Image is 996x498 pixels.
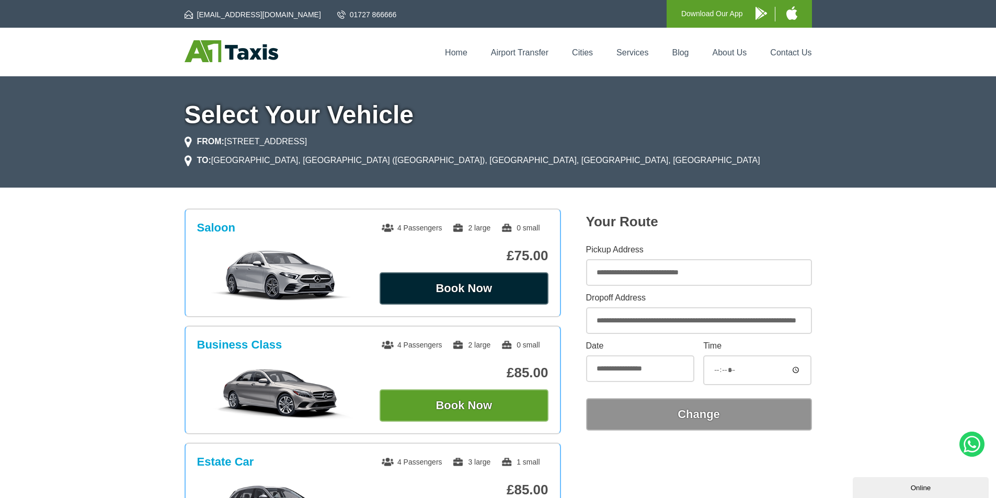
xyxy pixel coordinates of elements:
[185,154,760,167] li: [GEOGRAPHIC_DATA], [GEOGRAPHIC_DATA] ([GEOGRAPHIC_DATA]), [GEOGRAPHIC_DATA], [GEOGRAPHIC_DATA], [...
[452,224,490,232] span: 2 large
[452,341,490,349] span: 2 large
[380,248,548,264] p: £75.00
[197,338,282,352] h3: Business Class
[380,272,548,305] button: Book Now
[202,366,360,419] img: Business Class
[572,48,593,57] a: Cities
[786,6,797,20] img: A1 Taxis iPhone App
[616,48,648,57] a: Services
[445,48,467,57] a: Home
[197,156,211,165] strong: TO:
[501,224,540,232] span: 0 small
[586,342,694,350] label: Date
[586,398,812,431] button: Change
[185,102,812,128] h1: Select Your Vehicle
[382,341,442,349] span: 4 Passengers
[452,458,490,466] span: 3 large
[337,9,397,20] a: 01727 866666
[853,475,991,498] iframe: chat widget
[713,48,747,57] a: About Us
[501,458,540,466] span: 1 small
[672,48,689,57] a: Blog
[755,7,767,20] img: A1 Taxis Android App
[586,214,812,230] h2: Your Route
[681,7,743,20] p: Download Our App
[185,9,321,20] a: [EMAIL_ADDRESS][DOMAIN_NAME]
[703,342,811,350] label: Time
[197,455,254,469] h3: Estate Car
[586,294,812,302] label: Dropoff Address
[380,389,548,422] button: Book Now
[202,249,360,302] img: Saloon
[501,341,540,349] span: 0 small
[380,365,548,381] p: £85.00
[380,482,548,498] p: £85.00
[185,40,278,62] img: A1 Taxis St Albans LTD
[491,48,548,57] a: Airport Transfer
[382,458,442,466] span: 4 Passengers
[382,224,442,232] span: 4 Passengers
[770,48,811,57] a: Contact Us
[185,135,307,148] li: [STREET_ADDRESS]
[586,246,812,254] label: Pickup Address
[197,221,235,235] h3: Saloon
[197,137,224,146] strong: FROM:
